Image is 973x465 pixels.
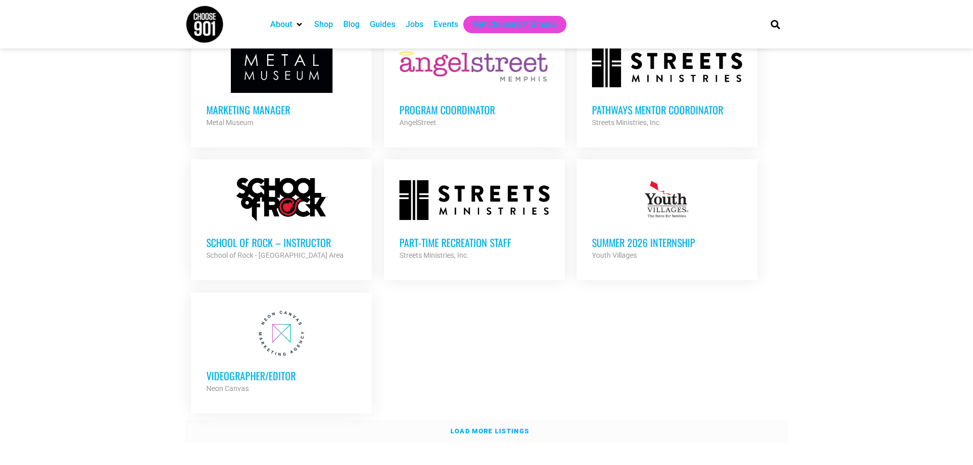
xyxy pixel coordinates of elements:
[592,103,742,116] h3: Pathways Mentor Coordinator
[399,251,469,259] strong: Streets Ministries, Inc.
[191,159,372,277] a: School of Rock – Instructor School of Rock - [GEOGRAPHIC_DATA] Area
[191,292,372,410] a: Videographer/Editor Neon Canvas
[384,27,565,144] a: Program Coordinator AngelStreet
[206,384,249,393] strong: Neon Canvas
[473,18,556,31] a: Get Choose901 Emails
[592,236,742,249] h3: Summer 2026 Internship
[185,420,788,443] a: Load more listings
[767,16,784,33] div: Search
[206,118,253,127] strong: Metal Museum
[270,18,292,31] a: About
[384,159,565,277] a: Part-time Recreation Staff Streets Ministries, Inc.
[399,118,436,127] strong: AngelStreet
[370,18,395,31] a: Guides
[434,18,458,31] a: Events
[206,236,357,249] h3: School of Rock – Instructor
[577,27,757,144] a: Pathways Mentor Coordinator Streets Ministries, Inc.
[206,103,357,116] h3: Marketing Manager
[577,159,757,277] a: Summer 2026 Internship Youth Villages
[314,18,333,31] a: Shop
[206,369,357,382] h3: Videographer/Editor
[206,251,344,259] strong: School of Rock - [GEOGRAPHIC_DATA] Area
[399,236,550,249] h3: Part-time Recreation Staff
[399,103,550,116] h3: Program Coordinator
[592,251,637,259] strong: Youth Villages
[265,16,309,33] div: About
[343,18,360,31] a: Blog
[592,118,661,127] strong: Streets Ministries, Inc.
[450,427,529,435] strong: Load more listings
[265,16,753,33] nav: Main nav
[406,18,423,31] a: Jobs
[191,27,372,144] a: Marketing Manager Metal Museum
